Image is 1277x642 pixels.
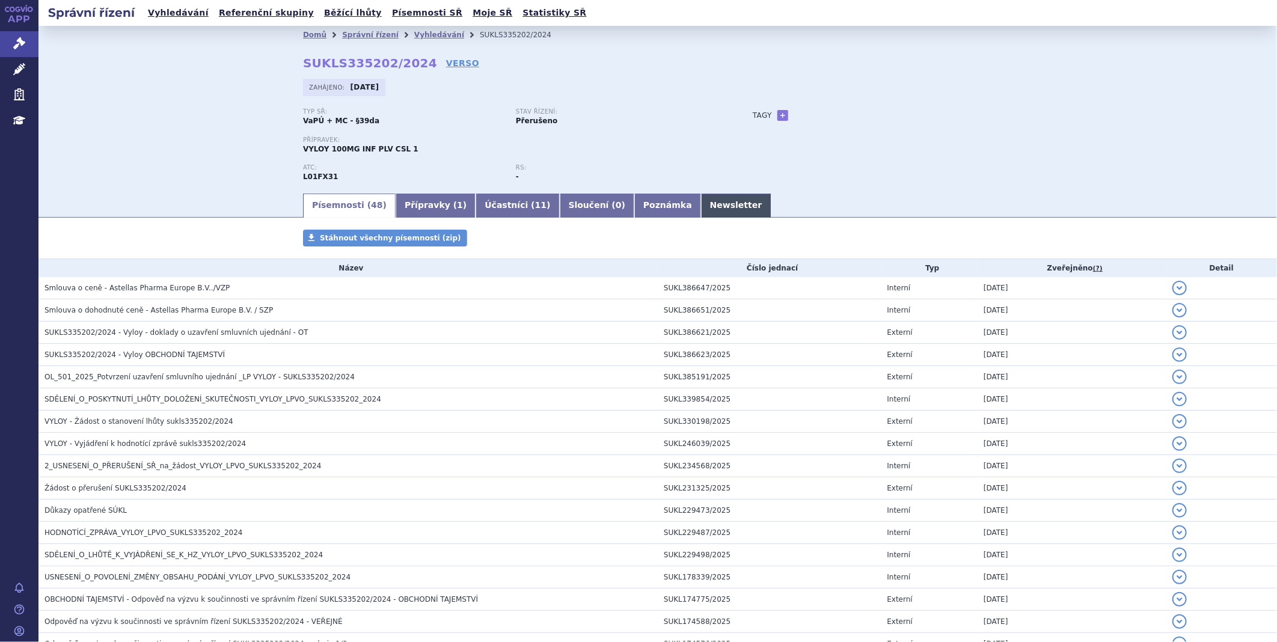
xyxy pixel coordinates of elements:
[1166,259,1277,277] th: Detail
[658,588,881,611] td: SUKL174775/2025
[978,544,1166,566] td: [DATE]
[887,462,911,470] span: Interní
[396,194,476,218] a: Přípravky (1)
[457,200,463,210] span: 1
[320,234,461,242] span: Stáhnout všechny písemnosti (zip)
[342,31,399,39] a: Správní řízení
[978,322,1166,344] td: [DATE]
[978,566,1166,588] td: [DATE]
[658,259,881,277] th: Číslo jednací
[887,551,911,559] span: Interní
[320,5,385,21] a: Běžící lhůty
[44,551,323,559] span: SDĚLENÍ_O_LHŮTĚ_K_VYJÁDŘENÍ_SE_K_HZ_VYLOY_LPVO_SUKLS335202_2024
[469,5,516,21] a: Moje SŘ
[887,284,911,292] span: Interní
[1172,614,1187,629] button: detail
[887,439,913,448] span: Externí
[309,82,347,92] span: Zahájeno:
[887,417,913,426] span: Externí
[658,477,881,500] td: SUKL231325/2025
[303,164,504,171] p: ATC:
[1172,503,1187,518] button: detail
[44,573,351,581] span: USNESENÍ_O_POVOLENÍ_ZMĚNY_OBSAHU_PODÁNÍ_VYLOY_LPVO_SUKLS335202_2024
[887,350,913,359] span: Externí
[978,611,1166,633] td: [DATE]
[1172,414,1187,429] button: detail
[519,5,590,21] a: Statistiky SŘ
[1172,392,1187,406] button: detail
[303,117,379,125] strong: VaPÚ + MC - §39da
[44,617,343,626] span: Odpověď na výzvu k součinnosti ve správním řízení SUKLS335202/2024 - VEŘEJNÉ
[701,194,771,218] a: Newsletter
[658,566,881,588] td: SUKL178339/2025
[44,373,355,381] span: OL_501_2025_Potvrzení uzavření smluvního ujednání _LP VYLOY - SUKLS335202/2024
[44,595,478,604] span: OBCHODNÍ TAJEMSTVÍ - Odpověď na výzvu k součinnosti ve správním řízení SUKLS335202/2024 - OBCHODN...
[978,455,1166,477] td: [DATE]
[658,455,881,477] td: SUKL234568/2025
[658,411,881,433] td: SUKL330198/2025
[303,194,396,218] a: Písemnosti (48)
[1172,592,1187,607] button: detail
[144,5,212,21] a: Vyhledávání
[978,259,1166,277] th: Zveřejněno
[978,277,1166,299] td: [DATE]
[480,26,567,44] li: SUKLS335202/2024
[303,136,729,144] p: Přípravek:
[351,83,379,91] strong: [DATE]
[978,477,1166,500] td: [DATE]
[44,328,308,337] span: SUKLS335202/2024 - Vyloy - doklady o uzavření smluvních ujednání - OT
[44,417,233,426] span: VYLOY - Žádost o stanovení lhůty sukls335202/2024
[516,173,519,181] strong: -
[978,366,1166,388] td: [DATE]
[1172,525,1187,540] button: detail
[978,344,1166,366] td: [DATE]
[1172,459,1187,473] button: detail
[887,306,911,314] span: Interní
[560,194,634,218] a: Sloučení (0)
[658,544,881,566] td: SUKL229498/2025
[1172,436,1187,451] button: detail
[303,31,326,39] a: Domů
[658,433,881,455] td: SUKL246039/2025
[658,299,881,322] td: SUKL386651/2025
[516,108,717,115] p: Stav řízení:
[44,506,127,515] span: Důkazy opatřené SÚKL
[887,617,913,626] span: Externí
[658,322,881,344] td: SUKL386621/2025
[887,395,911,403] span: Interní
[887,573,911,581] span: Interní
[516,164,717,171] p: RS:
[44,284,230,292] span: Smlouva o ceně - Astellas Pharma Europe B.V../VZP
[44,528,243,537] span: HODNOTÍCÍ_ZPRÁVA_VYLOY_LPVO_SUKLS335202_2024
[476,194,559,218] a: Účastníci (11)
[303,173,338,181] strong: ZOLBETUXIMAB
[388,5,466,21] a: Písemnosti SŘ
[978,522,1166,544] td: [DATE]
[658,611,881,633] td: SUKL174588/2025
[1172,303,1187,317] button: detail
[303,145,418,153] span: VYLOY 100MG INF PLV CSL 1
[446,57,479,69] a: VERSO
[303,56,437,70] strong: SUKLS335202/2024
[658,522,881,544] td: SUKL229487/2025
[978,433,1166,455] td: [DATE]
[887,506,911,515] span: Interní
[978,299,1166,322] td: [DATE]
[658,388,881,411] td: SUKL339854/2025
[978,588,1166,611] td: [DATE]
[634,194,701,218] a: Poznámka
[38,259,658,277] th: Název
[881,259,978,277] th: Typ
[978,500,1166,522] td: [DATE]
[38,4,144,21] h2: Správní řízení
[1172,481,1187,495] button: detail
[1172,281,1187,295] button: detail
[1172,347,1187,362] button: detail
[658,366,881,388] td: SUKL385191/2025
[44,350,225,359] span: SUKLS335202/2024 - Vyloy OBCHODNÍ TAJEMSTVÍ
[887,373,913,381] span: Externí
[371,200,382,210] span: 48
[44,462,321,470] span: 2_USNESENÍ_O_PŘERUŠENÍ_SŘ_na_žádost_VYLOY_LPVO_SUKLS335202_2024
[1172,370,1187,384] button: detail
[887,328,913,337] span: Externí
